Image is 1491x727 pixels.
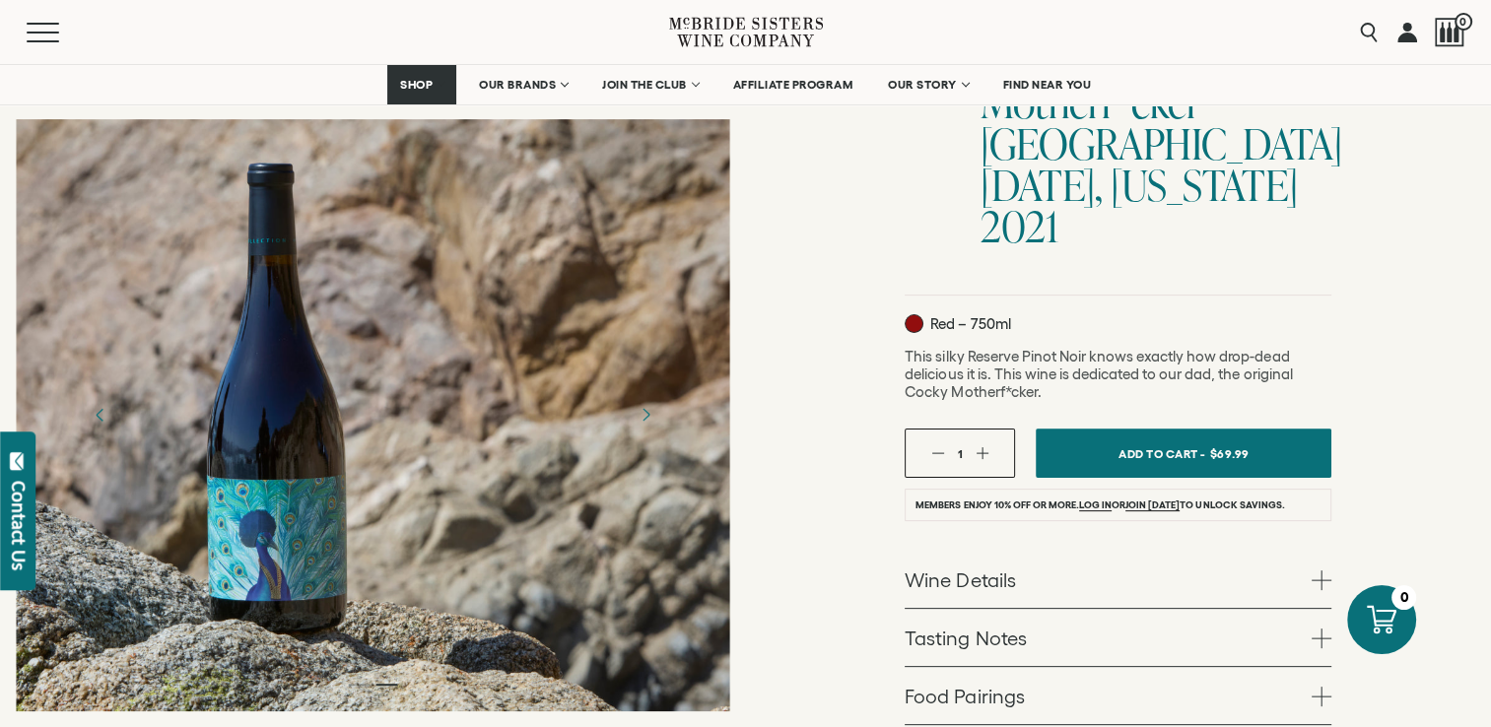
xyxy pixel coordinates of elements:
[466,65,579,104] a: OUR BRANDS
[905,667,1331,724] a: Food Pairings
[400,78,434,92] span: SHOP
[1003,78,1092,92] span: FIND NEAR YOU
[720,65,866,104] a: AFFILIATE PROGRAM
[1036,429,1331,478] button: Add To Cart - $69.99
[1455,13,1472,31] span: 0
[1079,499,1112,511] a: Log in
[1118,439,1205,468] span: Add To Cart -
[75,390,126,441] button: Previous
[958,447,963,460] span: 1
[479,78,556,92] span: OUR BRANDS
[733,78,853,92] span: AFFILIATE PROGRAM
[888,78,957,92] span: OUR STORY
[620,390,671,441] button: Next
[875,65,981,104] a: OUR STORY
[905,609,1331,666] a: Tasting Notes
[1210,439,1250,468] span: $69.99
[990,65,1105,104] a: FIND NEAR YOU
[9,481,29,570] div: Contact Us
[905,489,1331,521] li: Members enjoy 10% off or more. or to unlock savings.
[589,65,711,104] a: JOIN THE CLUB
[905,551,1331,608] a: Wine Details
[1125,499,1180,511] a: join [DATE]
[905,348,1292,400] span: This silky Reserve Pinot Noir knows exactly how drop-dead delicious it is. This wine is dedicated...
[348,684,370,686] li: Page dot 1
[602,78,687,92] span: JOIN THE CLUB
[387,65,456,104] a: SHOP
[1391,585,1416,610] div: 0
[905,314,1010,333] p: Red – 750ml
[27,23,98,42] button: Mobile Menu Trigger
[375,684,397,686] li: Page dot 2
